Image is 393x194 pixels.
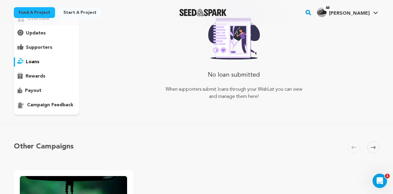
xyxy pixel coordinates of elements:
[26,44,52,51] p: supporters
[14,141,74,152] h5: Other Campaigns
[14,28,79,38] button: updates
[25,87,41,94] p: payout
[14,86,79,96] button: payout
[385,174,390,178] span: 1
[26,58,39,66] p: loans
[59,7,101,18] a: Start a project
[26,30,46,37] p: updates
[373,174,387,188] iframe: Intercom live chat
[179,9,227,16] a: Seed&Spark Homepage
[14,7,55,18] a: Fund a project
[14,100,79,110] button: campaign feedback
[316,6,379,17] a: Nathan M.'s Profile
[14,43,79,52] button: supporters
[317,7,327,17] img: a624ee36a3fc43d5.png
[27,101,73,109] p: campaign feedback
[329,11,370,16] span: [PERSON_NAME]
[26,73,45,80] p: rewards
[14,72,79,81] button: rewards
[14,57,79,67] button: loans
[161,69,306,81] p: No loan submitted
[316,6,379,19] span: Nathan M.'s Profile
[317,7,370,17] div: Nathan M.'s Profile
[179,9,227,16] img: Seed&Spark Logo Dark Mode
[323,5,332,11] span: 48
[203,14,265,60] img: Seed&Spark Rafiki Image
[161,86,306,100] p: When supporters submit loans through your WishList you can view and manage them here!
